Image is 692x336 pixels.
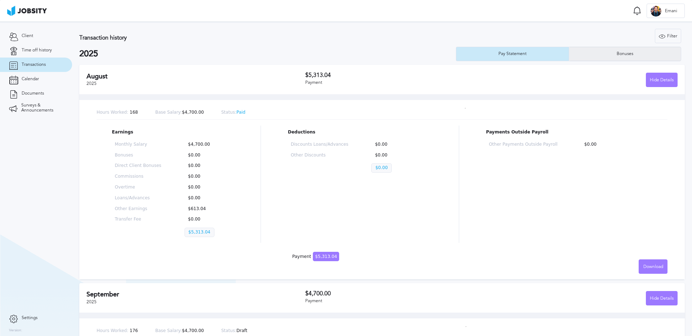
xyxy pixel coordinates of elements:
[288,130,432,135] p: Deductions
[86,299,97,304] span: 2025
[22,62,46,67] span: Transactions
[21,103,63,113] span: Surveys & Announcements
[22,77,39,82] span: Calendar
[291,142,349,147] p: Discounts Loans/Advances
[221,110,236,115] span: Status:
[661,9,681,14] span: Ernani
[155,328,182,333] span: Base Salary:
[371,142,429,147] p: $0.00
[115,185,161,190] p: Overtime
[185,228,214,237] p: $5,313.04
[79,35,409,41] h3: Transaction history
[647,4,685,18] button: EErnani
[305,72,492,78] h3: $5,313.04
[646,291,677,306] div: Hide Details
[115,142,161,147] p: Monthly Salary
[185,196,231,201] p: $0.00
[185,174,231,179] p: $0.00
[371,163,391,173] p: $0.00
[221,328,236,333] span: Status:
[115,153,161,158] p: Bonuses
[305,80,492,85] div: Payment
[486,130,652,135] p: Payments Outside Payroll
[22,91,44,96] span: Documents
[646,73,677,87] div: Hide Details
[495,51,530,56] div: Pay Statement
[86,81,97,86] span: 2025
[97,328,128,333] span: Hours Worked:
[185,217,231,222] p: $0.00
[643,264,663,269] span: Download
[185,153,231,158] p: $0.00
[115,206,161,212] p: Other Earnings
[292,254,339,259] div: Payment
[456,47,569,61] button: Pay Statement
[185,185,231,190] p: $0.00
[651,6,661,17] div: E
[655,29,681,44] div: Filter
[155,110,204,115] p: $4,700.00
[569,47,682,61] button: Bonuses
[185,142,231,147] p: $4,700.00
[185,206,231,212] p: $613.04
[7,6,47,16] img: ab4bad089aa723f57921c736e9817d99.png
[97,110,138,115] p: 168
[86,291,305,298] h2: September
[112,130,234,135] p: Earnings
[221,328,248,333] p: Draft
[305,290,492,297] h3: $4,700.00
[371,153,429,158] p: $0.00
[79,49,456,59] h2: 2025
[22,48,52,53] span: Time off history
[155,328,204,333] p: $4,700.00
[221,110,245,115] p: Paid
[613,51,637,56] div: Bonuses
[115,196,161,201] p: Loans/Advances
[97,328,138,333] p: 176
[155,110,182,115] span: Base Salary:
[313,252,339,261] span: $5,313.04
[86,73,305,80] h2: August
[646,291,678,305] button: Hide Details
[489,142,557,147] p: Other Payments Outside Payroll
[305,299,492,304] div: Payment
[115,174,161,179] p: Commissions
[115,163,161,168] p: Direct Client Bonuses
[581,142,649,147] p: $0.00
[22,315,37,321] span: Settings
[646,73,678,87] button: Hide Details
[22,33,33,38] span: Client
[115,217,161,222] p: Transfer Fee
[9,328,22,333] label: Version:
[639,259,667,274] button: Download
[185,163,231,168] p: $0.00
[97,110,128,115] span: Hours Worked:
[291,153,349,158] p: Other Discounts
[655,29,681,43] button: Filter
